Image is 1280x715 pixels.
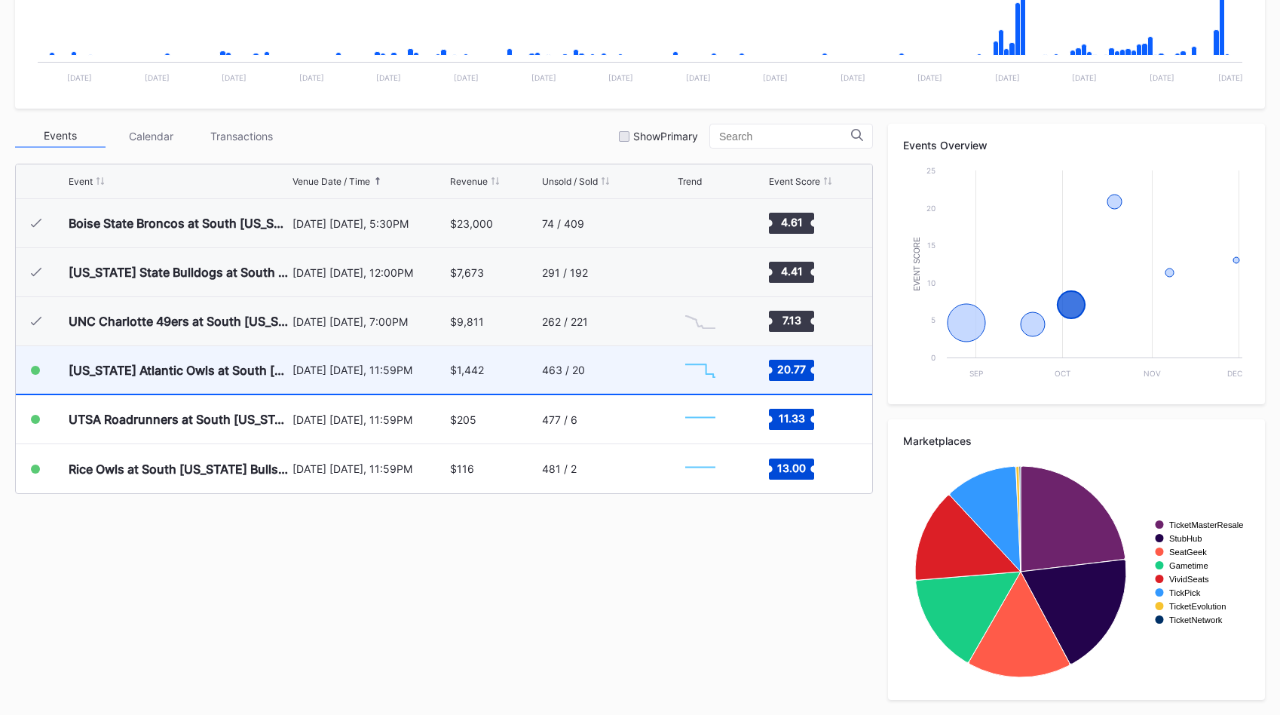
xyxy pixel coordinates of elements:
[542,315,588,328] div: 262 / 221
[903,434,1250,447] div: Marketplaces
[763,73,788,82] text: [DATE]
[450,413,476,426] div: $205
[69,216,289,231] div: Boise State Broncos at South [US_STATE] Bulls Football
[69,462,289,477] div: Rice Owls at South [US_STATE] Bulls Football
[1169,534,1202,543] text: StubHub
[1169,588,1201,597] text: TickPick
[542,217,584,230] div: 74 / 409
[678,450,723,488] svg: Chart title
[777,362,806,375] text: 20.77
[69,176,93,187] div: Event
[913,237,921,291] text: Event Score
[1227,369,1242,378] text: Dec
[1072,73,1097,82] text: [DATE]
[633,130,698,143] div: Show Primary
[292,217,446,230] div: [DATE] [DATE], 5:30PM
[292,315,446,328] div: [DATE] [DATE], 7:00PM
[299,73,324,82] text: [DATE]
[678,351,723,389] svg: Chart title
[678,400,723,438] svg: Chart title
[69,314,289,329] div: UNC Charlotte 49ers at South [US_STATE] Bulls Football
[69,363,289,378] div: [US_STATE] Atlantic Owls at South [US_STATE] Bulls Football
[450,364,484,376] div: $1,442
[196,124,286,148] div: Transactions
[292,462,446,475] div: [DATE] [DATE], 11:59PM
[781,265,803,278] text: 4.41
[450,315,484,328] div: $9,811
[1169,615,1223,624] text: TicketNetwork
[917,73,942,82] text: [DATE]
[903,163,1250,389] svg: Chart title
[777,461,806,474] text: 13.00
[781,216,803,229] text: 4.61
[678,302,723,340] svg: Chart title
[542,176,598,187] div: Unsold / Sold
[531,73,556,82] text: [DATE]
[1055,369,1070,378] text: Oct
[15,124,106,148] div: Events
[903,139,1250,152] div: Events Overview
[454,73,479,82] text: [DATE]
[292,266,446,279] div: [DATE] [DATE], 12:00PM
[67,73,92,82] text: [DATE]
[292,413,446,426] div: [DATE] [DATE], 11:59PM
[927,278,936,287] text: 10
[1150,73,1174,82] text: [DATE]
[450,462,474,475] div: $116
[841,73,865,82] text: [DATE]
[222,73,247,82] text: [DATE]
[450,176,488,187] div: Revenue
[678,253,723,291] svg: Chart title
[292,364,446,376] div: [DATE] [DATE], 11:59PM
[450,217,493,230] div: $23,000
[542,462,577,475] div: 481 / 2
[678,204,723,242] svg: Chart title
[769,176,820,187] div: Event Score
[542,413,577,426] div: 477 / 6
[450,266,484,279] div: $7,673
[1218,73,1243,82] text: [DATE]
[69,265,289,280] div: [US_STATE] State Bulldogs at South [US_STATE] Bulls Football
[931,315,936,324] text: 5
[782,314,801,327] text: 7.13
[686,73,711,82] text: [DATE]
[678,176,702,187] div: Trend
[1169,548,1207,557] text: SeatGeek
[608,73,633,82] text: [DATE]
[542,266,588,279] div: 291 / 192
[1169,602,1226,611] text: TicketEvolution
[376,73,401,82] text: [DATE]
[1169,520,1243,529] text: TicketMasterResale
[995,73,1020,82] text: [DATE]
[106,124,196,148] div: Calendar
[969,369,983,378] text: Sep
[1169,575,1209,584] text: VividSeats
[145,73,170,82] text: [DATE]
[779,412,805,425] text: 11.33
[542,364,585,376] div: 463 / 20
[719,130,851,143] input: Search
[931,353,936,362] text: 0
[926,166,936,175] text: 25
[1169,561,1208,570] text: Gametime
[926,204,936,213] text: 20
[292,176,370,187] div: Venue Date / Time
[1144,369,1161,378] text: Nov
[927,241,936,250] text: 15
[69,412,289,427] div: UTSA Roadrunners at South [US_STATE] Bulls Football
[903,459,1250,685] svg: Chart title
